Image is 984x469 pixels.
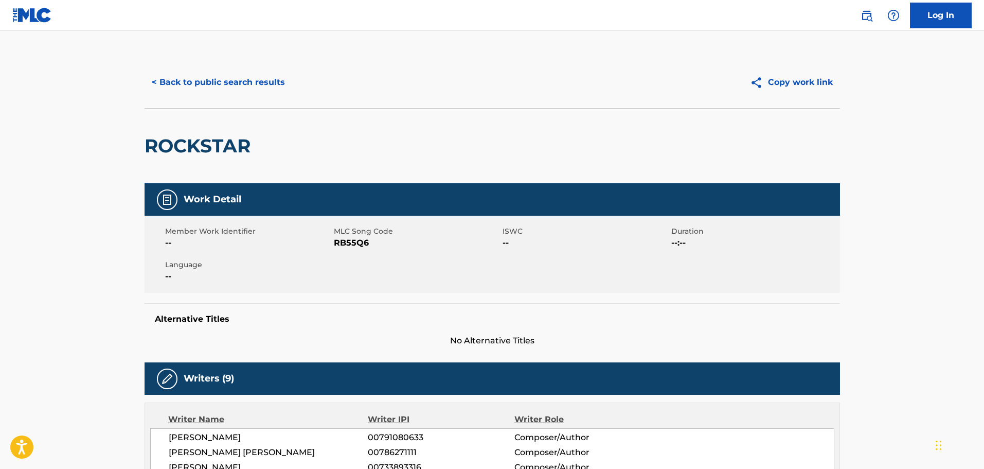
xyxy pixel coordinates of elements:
[334,226,500,237] span: MLC Song Code
[503,226,669,237] span: ISWC
[750,76,768,89] img: Copy work link
[165,259,331,270] span: Language
[671,226,837,237] span: Duration
[743,70,840,95] button: Copy work link
[503,237,669,249] span: --
[155,314,830,324] h5: Alternative Titles
[856,5,877,26] a: Public Search
[145,335,840,347] span: No Alternative Titles
[184,373,234,385] h5: Writers (9)
[12,8,52,23] img: MLC Logo
[161,194,173,206] img: Work Detail
[169,446,368,459] span: [PERSON_NAME] [PERSON_NAME]
[936,430,942,461] div: Drag
[368,446,514,459] span: 00786271111
[883,5,904,26] div: Help
[334,237,500,249] span: RB55Q6
[933,420,984,469] iframe: Chat Widget
[514,446,648,459] span: Composer/Author
[861,9,873,22] img: search
[368,413,514,426] div: Writer IPI
[514,431,648,444] span: Composer/Author
[165,270,331,283] span: --
[910,3,972,28] a: Log In
[161,373,173,385] img: Writers
[184,194,241,205] h5: Work Detail
[671,237,837,249] span: --:--
[887,9,900,22] img: help
[145,70,292,95] button: < Back to public search results
[368,431,514,444] span: 00791080633
[165,226,331,237] span: Member Work Identifier
[168,413,368,426] div: Writer Name
[145,134,256,158] h2: ROCKSTAR
[169,431,368,444] span: [PERSON_NAME]
[514,413,648,426] div: Writer Role
[165,237,331,249] span: --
